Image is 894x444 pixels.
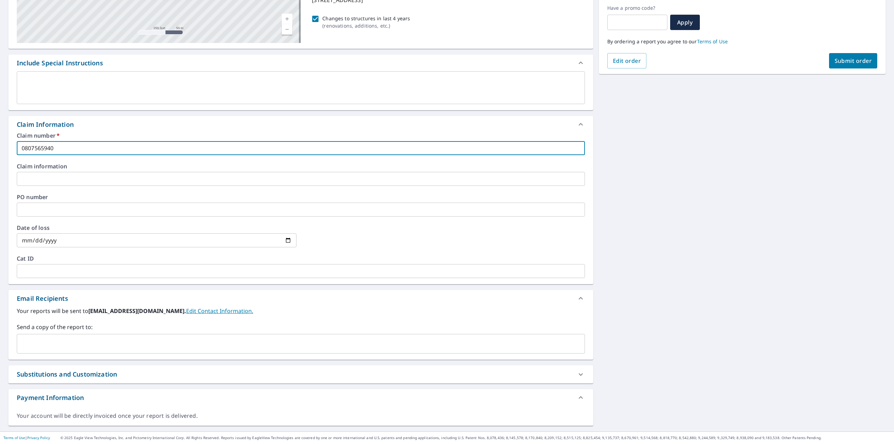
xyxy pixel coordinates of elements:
[17,163,585,169] label: Claim information
[613,57,641,65] span: Edit order
[8,54,593,71] div: Include Special Instructions
[17,225,296,231] label: Date of loss
[3,436,50,440] p: |
[607,53,647,68] button: Edit order
[3,435,25,440] a: Terms of Use
[8,290,593,307] div: Email Recipients
[17,370,117,379] div: Substitutions and Customization
[282,24,292,35] a: Current Level 17, Zoom Out
[17,58,103,68] div: Include Special Instructions
[17,393,84,402] div: Payment Information
[17,120,74,129] div: Claim Information
[322,22,410,29] p: ( renovations, additions, etc. )
[88,307,186,315] b: [EMAIL_ADDRESS][DOMAIN_NAME].
[17,194,585,200] label: PO number
[17,323,585,331] label: Send a copy of the report to:
[607,38,877,45] p: By ordering a report you agree to our
[676,19,694,26] span: Apply
[282,14,292,24] a: Current Level 17, Zoom In
[835,57,872,65] span: Submit order
[17,256,585,261] label: Cat ID
[607,5,667,11] label: Have a promo code?
[17,412,585,420] div: Your account will be directly invoiced once your report is delivered.
[60,435,891,441] p: © 2025 Eagle View Technologies, Inc. and Pictometry International Corp. All Rights Reserved. Repo...
[697,38,728,45] a: Terms of Use
[8,389,593,406] div: Payment Information
[186,307,253,315] a: EditContactInfo
[8,116,593,133] div: Claim Information
[17,133,585,138] label: Claim number
[27,435,50,440] a: Privacy Policy
[322,15,410,22] p: Changes to structures in last 4 years
[829,53,878,68] button: Submit order
[8,365,593,383] div: Substitutions and Customization
[17,307,585,315] label: Your reports will be sent to
[17,294,68,303] div: Email Recipients
[670,15,700,30] button: Apply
